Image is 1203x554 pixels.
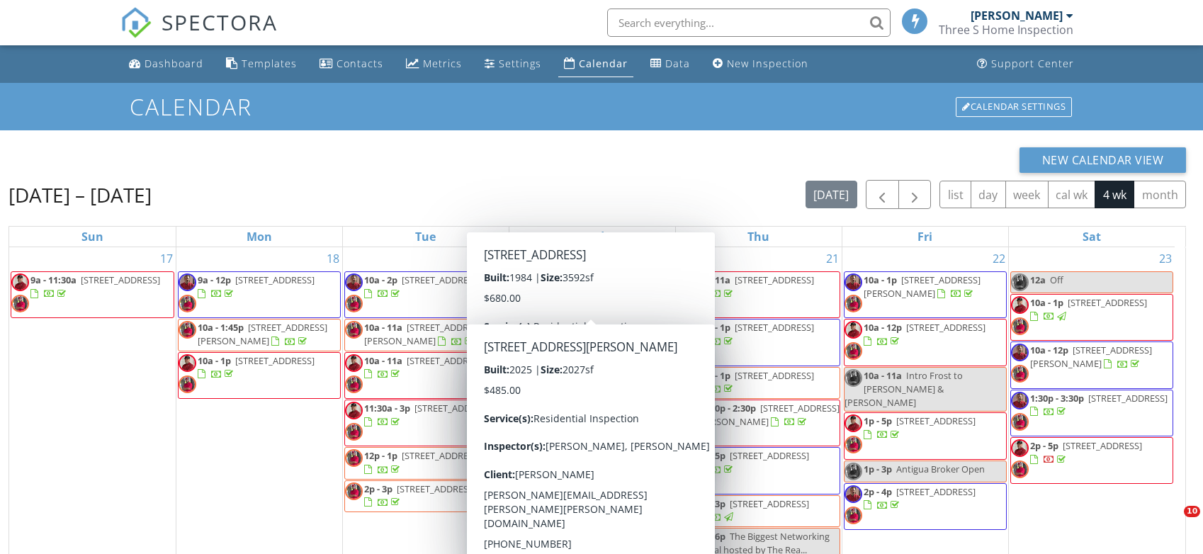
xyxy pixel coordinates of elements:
img: img_0544.jpg [845,369,862,387]
a: 2p - 3p [STREET_ADDRESS] [364,482,476,509]
a: 2p - 3p [STREET_ADDRESS] [677,495,840,527]
span: 10a - 1p [198,354,231,367]
a: Templates [220,51,303,77]
a: 2p - 5p [STREET_ADDRESS] [677,447,840,494]
span: [STREET_ADDRESS] [1068,296,1147,309]
span: 12:30p - 2:30p [697,402,756,414]
img: img_0897.jpg [1011,439,1029,457]
span: [STREET_ADDRESS] [407,354,486,367]
a: Dashboard [123,51,209,77]
a: 2p - 4p [STREET_ADDRESS] [864,485,976,511]
span: [STREET_ADDRESS][PERSON_NAME] [198,321,327,347]
img: The Best Home Inspection Software - Spectora [120,7,152,38]
a: Go to August 22, 2025 [990,247,1008,270]
span: [STREET_ADDRESS] [235,273,315,286]
img: img_0897.jpg [345,402,363,419]
a: 2p - 5p [STREET_ADDRESS] [1030,439,1142,465]
a: 1p - 5p [STREET_ADDRESS] [844,412,1007,459]
a: 12:30p - 2:30p [STREET_ADDRESS][PERSON_NAME] [697,402,840,428]
a: 1:30p - 3:30p [STREET_ADDRESS] [1010,390,1174,436]
img: 20240919_174810.jpg [1011,392,1029,409]
span: 9a - 12p [198,273,231,286]
div: Support Center [991,57,1074,70]
a: Support Center [971,51,1080,77]
img: 20240919_174810.jpg [1011,344,1029,361]
span: Intro Frost to [PERSON_NAME] & [PERSON_NAME] [845,369,963,409]
img: img_0544.jpg [678,295,696,312]
img: img_0544.jpg [845,507,862,524]
img: img_0897.jpg [512,369,529,387]
a: 10a - 1p [STREET_ADDRESS] [178,352,341,399]
a: 3p - 6p [STREET_ADDRESS][PERSON_NAME] [511,414,674,461]
span: [STREET_ADDRESS] [896,414,976,427]
div: Contacts [337,57,383,70]
a: 10a - 12p [STREET_ADDRESS] [864,321,985,347]
a: New Inspection [707,51,814,77]
img: img_0544.jpg [512,438,529,456]
a: Data [645,51,696,77]
a: 10a - 1:45p [STREET_ADDRESS][PERSON_NAME] [198,321,327,347]
span: 2p - 4p [864,485,892,498]
a: Go to August 17, 2025 [157,247,176,270]
div: Templates [242,57,297,70]
img: img_0544.jpg [678,530,696,548]
a: 9a - 11a [STREET_ADDRESS] [677,271,840,318]
span: 2p - 5p [1030,439,1058,452]
a: Metrics [400,51,468,77]
span: [STREET_ADDRESS][PERSON_NAME] [1030,344,1152,370]
a: 10a - 2p [STREET_ADDRESS] [364,273,481,300]
a: 9a - 12p [STREET_ADDRESS][PERSON_NAME] [511,271,674,318]
button: week [1005,181,1049,208]
a: 12p - 1p [STREET_ADDRESS] [344,447,507,479]
span: [STREET_ADDRESS] [414,402,494,414]
img: img_0897.jpg [512,273,529,291]
span: [STREET_ADDRESS] [563,369,643,382]
span: Off [1050,273,1063,286]
a: Go to August 23, 2025 [1156,247,1175,270]
span: 10a - 11a [364,321,402,334]
img: img_0544.jpg [678,342,696,360]
span: 4p - 7p [531,464,559,477]
div: New Inspection [727,57,808,70]
span: 12p - 1p [364,449,397,462]
img: 20240919_174810.jpg [345,273,363,291]
a: 10a - 11a [STREET_ADDRESS] [344,352,507,399]
img: img_0544.jpg [845,436,862,453]
div: Calendar Settings [956,97,1072,117]
span: 10a - 12p [864,321,902,334]
span: Antigua Broker Open [896,463,985,475]
span: 10a - 1p [864,273,897,286]
span: [STREET_ADDRESS][PERSON_NAME] [531,321,648,347]
img: 20240919_174810.jpg [179,273,196,291]
button: Previous [866,180,899,209]
a: 10a - 2p [STREET_ADDRESS] [344,271,507,318]
img: img_0544.jpg [179,321,196,339]
a: 10a - 12p [STREET_ADDRESS][PERSON_NAME] [1030,344,1152,370]
img: img_0544.jpg [1011,460,1029,478]
img: img_0544.jpg [512,342,529,360]
img: 20240919_174810.jpg [512,321,529,339]
div: Three S Home Inspection [939,23,1073,37]
span: [STREET_ADDRESS] [735,369,814,382]
img: img_0897.jpg [845,414,862,432]
a: 11:30a - 3p [STREET_ADDRESS] [344,400,507,446]
img: img_0544.jpg [678,497,696,515]
a: Tuesday [412,227,439,247]
a: 3p - 6p [STREET_ADDRESS][PERSON_NAME] [531,417,643,443]
span: 9a - 11:30a [30,273,77,286]
span: [STREET_ADDRESS] [735,273,814,286]
span: 1p - 5p [864,414,892,427]
a: Friday [915,227,935,247]
span: 1p - 4p [531,369,559,382]
a: 10a - 11a [STREET_ADDRESS][PERSON_NAME] [364,321,486,347]
span: [STREET_ADDRESS][PERSON_NAME] [697,402,840,428]
img: 20240919_174810.jpg [845,485,862,503]
h2: [DATE] – [DATE] [9,181,152,209]
span: 10a - 1:45p [198,321,244,334]
span: [STREET_ADDRESS] [402,449,481,462]
a: 10a - 1p [STREET_ADDRESS] [1010,294,1174,341]
a: Saturday [1080,227,1104,247]
a: 2p - 3p [STREET_ADDRESS] [344,480,507,512]
button: day [971,181,1006,208]
img: img_0544.jpg [678,471,696,489]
